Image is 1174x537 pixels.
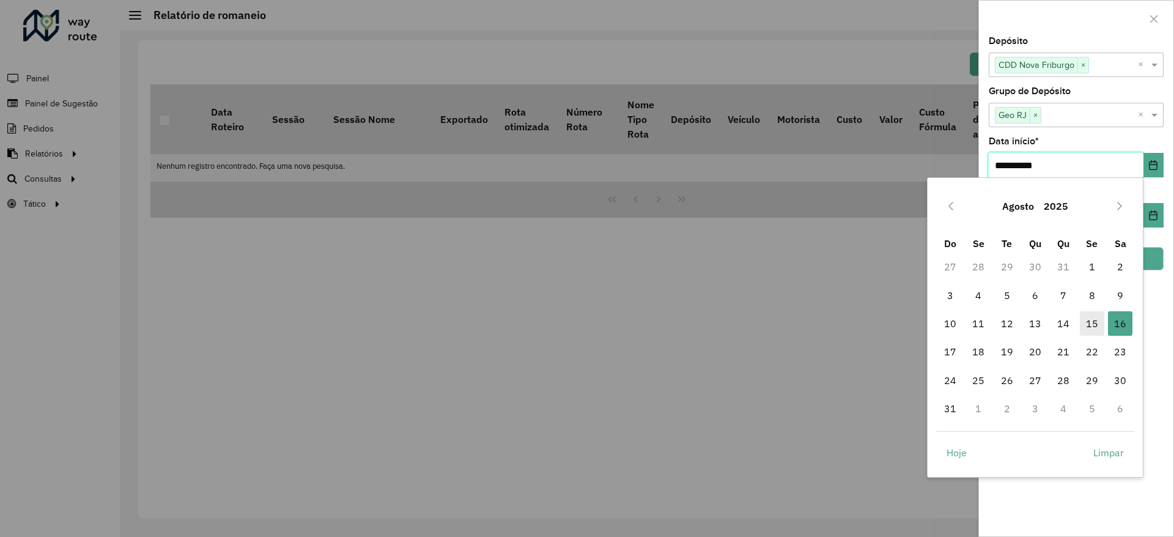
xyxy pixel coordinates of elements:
td: 20 [1021,338,1049,366]
td: 21 [1049,338,1077,366]
td: 2 [992,394,1021,423]
span: 29 [1080,368,1104,393]
span: 19 [995,339,1019,364]
td: 10 [936,309,964,338]
td: 30 [1106,366,1134,394]
td: 28 [964,253,992,281]
span: 2 [1108,254,1132,279]
td: 15 [1078,309,1106,338]
button: Choose Month [997,191,1039,221]
td: 26 [992,366,1021,394]
span: 20 [1023,339,1047,364]
td: 1 [1078,253,1106,281]
span: 24 [938,368,962,393]
span: 26 [995,368,1019,393]
span: CDD Nova Friburgo [995,57,1077,72]
td: 6 [1106,394,1134,423]
button: Limpar [1083,440,1134,465]
span: 28 [1051,368,1076,393]
span: 12 [995,311,1019,336]
span: 11 [966,311,991,336]
span: 14 [1051,311,1076,336]
td: 24 [936,366,964,394]
span: Se [1086,237,1098,250]
span: Do [944,237,956,250]
button: Choose Date [1143,203,1164,228]
span: 30 [1108,368,1132,393]
td: 14 [1049,309,1077,338]
span: Clear all [1138,108,1148,122]
td: 31 [1049,253,1077,281]
td: 3 [936,281,964,309]
span: × [1077,58,1088,73]
button: Choose Date [1143,153,1164,177]
span: 18 [966,339,991,364]
label: Data início [989,134,1039,149]
button: Choose Year [1039,191,1073,221]
label: Grupo de Depósito [989,84,1071,98]
button: Previous Month [941,196,961,216]
span: 21 [1051,339,1076,364]
td: 23 [1106,338,1134,366]
td: 25 [964,366,992,394]
td: 4 [1049,394,1077,423]
span: Te [1002,237,1012,250]
span: 7 [1051,283,1076,308]
div: Choose Date [927,177,1143,478]
td: 5 [992,281,1021,309]
span: Se [973,237,984,250]
td: 6 [1021,281,1049,309]
td: 27 [936,253,964,281]
td: 11 [964,309,992,338]
span: 9 [1108,283,1132,308]
span: 31 [938,396,962,421]
span: 25 [966,368,991,393]
td: 27 [1021,366,1049,394]
td: 1 [964,394,992,423]
span: 13 [1023,311,1047,336]
span: Qu [1057,237,1069,250]
td: 17 [936,338,964,366]
td: 2 [1106,253,1134,281]
button: Next Month [1110,196,1129,216]
span: Geo RJ [995,108,1030,122]
td: 13 [1021,309,1049,338]
button: Hoje [936,440,977,465]
span: 22 [1080,339,1104,364]
td: 28 [1049,366,1077,394]
span: 8 [1080,283,1104,308]
span: 16 [1108,311,1132,336]
td: 22 [1078,338,1106,366]
label: Depósito [989,34,1028,48]
td: 16 [1106,309,1134,338]
span: Limpar [1093,445,1124,460]
td: 12 [992,309,1021,338]
td: 5 [1078,394,1106,423]
td: 4 [964,281,992,309]
span: Sa [1115,237,1126,250]
span: 23 [1108,339,1132,364]
span: 1 [1080,254,1104,279]
span: 15 [1080,311,1104,336]
td: 7 [1049,281,1077,309]
span: Hoje [947,445,967,460]
span: 3 [938,283,962,308]
td: 29 [992,253,1021,281]
td: 30 [1021,253,1049,281]
span: 10 [938,311,962,336]
span: × [1030,108,1041,123]
span: 17 [938,339,962,364]
span: Clear all [1138,57,1148,72]
span: Qu [1029,237,1041,250]
td: 19 [992,338,1021,366]
span: 27 [1023,368,1047,393]
span: 5 [995,283,1019,308]
td: 3 [1021,394,1049,423]
span: 4 [966,283,991,308]
span: 6 [1023,283,1047,308]
td: 18 [964,338,992,366]
td: 29 [1078,366,1106,394]
td: 31 [936,394,964,423]
td: 8 [1078,281,1106,309]
td: 9 [1106,281,1134,309]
